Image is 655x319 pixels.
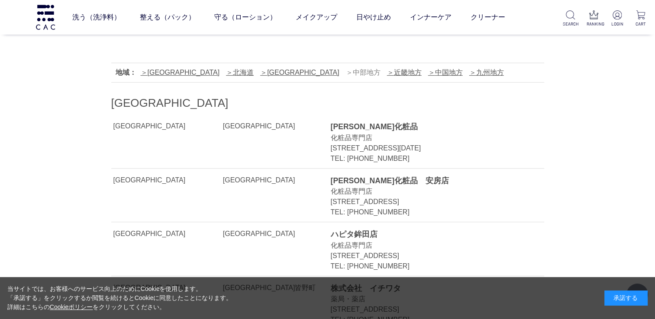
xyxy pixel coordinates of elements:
div: [GEOGRAPHIC_DATA] [113,121,221,131]
div: [STREET_ADDRESS] [330,197,524,207]
div: 当サイトでは、お客様へのサービス向上のためにCookieを使用します。 「承諾する」をクリックするか閲覧を続けるとCookieに同意したことになります。 詳細はこちらの をクリックしてください。 [7,284,232,312]
a: 近畿地方 [387,69,422,76]
a: 洗う（洗浄料） [72,5,120,29]
a: 守る（ローション） [214,5,276,29]
a: 中国地方 [428,69,463,76]
div: 化粧品専門店 [330,133,524,143]
p: RANKING [586,21,601,27]
a: 北海道 [226,69,254,76]
img: logo [35,5,56,29]
div: 化粧品専門店 [330,186,524,197]
div: 承諾する [604,290,648,306]
div: [GEOGRAPHIC_DATA] [113,229,221,239]
div: ハピタ鉾田店 [330,229,524,240]
a: 日やけ止め [356,5,390,29]
a: [GEOGRAPHIC_DATA] [141,69,220,76]
div: [STREET_ADDRESS] [330,251,524,261]
a: インナーケア [410,5,451,29]
a: RANKING [586,10,601,27]
p: CART [633,21,648,27]
div: [GEOGRAPHIC_DATA] [223,229,320,239]
a: CART [633,10,648,27]
div: 地域： [116,67,136,78]
div: TEL: [PHONE_NUMBER] [330,261,524,271]
div: [STREET_ADDRESS][DATE] [330,143,524,153]
div: [PERSON_NAME]化粧品 [330,121,524,132]
div: [GEOGRAPHIC_DATA] [223,121,320,131]
div: TEL: [PHONE_NUMBER] [330,153,524,164]
h2: [GEOGRAPHIC_DATA] [111,96,544,111]
a: メイクアップ [295,5,337,29]
div: 化粧品専門店 [330,240,524,251]
a: Cookieポリシー [50,303,93,310]
p: SEARCH [563,21,578,27]
a: 中部地方 [346,69,381,76]
a: LOGIN [610,10,625,27]
div: TEL: [PHONE_NUMBER] [330,207,524,217]
a: クリーナー [470,5,505,29]
div: [GEOGRAPHIC_DATA] [223,175,320,185]
div: [GEOGRAPHIC_DATA] [113,175,221,185]
div: [PERSON_NAME]化粧品 安房店 [330,175,524,186]
a: 九州地方 [469,69,504,76]
a: SEARCH [563,10,578,27]
p: LOGIN [610,21,625,27]
a: [GEOGRAPHIC_DATA] [260,69,339,76]
a: 整える（パック） [139,5,195,29]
